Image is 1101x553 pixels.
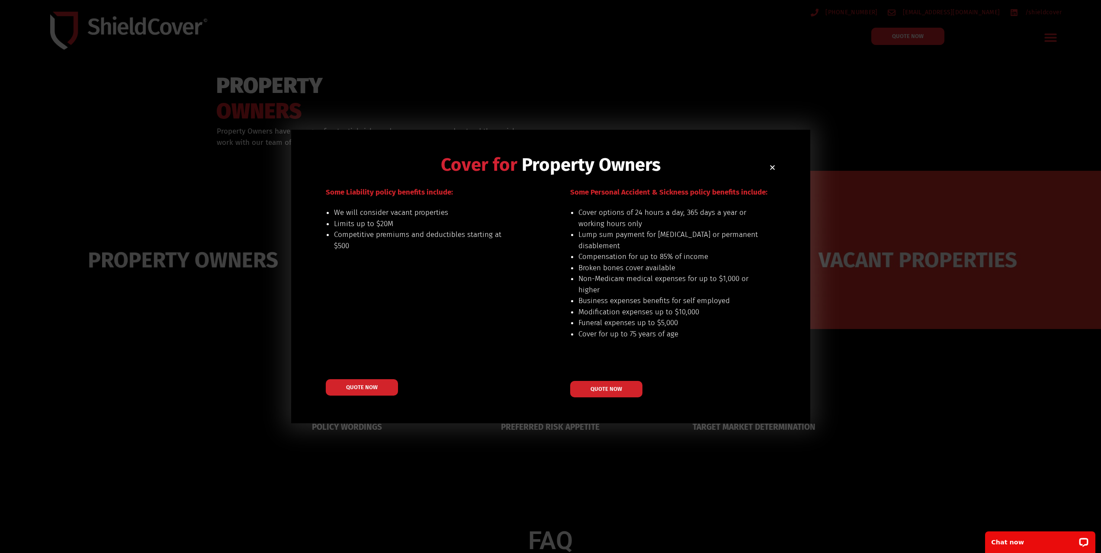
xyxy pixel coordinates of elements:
a: Close [769,164,776,171]
li: Compensation for up to 85% of income [578,251,759,262]
li: Competitive premiums and deductibles starting at $500 [334,229,514,251]
li: Business expenses benefits for self employed [578,295,759,307]
span: Some Personal Accident & Sickness policy benefits include: [570,188,767,197]
li: Lump sum payment for [MEDICAL_DATA] or permanent disablement [578,229,759,251]
li: Funeral expenses up to $5,000 [578,317,759,329]
iframe: LiveChat chat widget [979,526,1101,553]
span: Property Owners [522,154,661,176]
a: QUOTE NOW [326,379,398,396]
span: QUOTE NOW [346,384,378,390]
span: Some Liability policy benefits include: [326,188,453,197]
li: Non-Medicare medical expenses for up to $1,000 or higher [578,273,759,295]
li: Modification expenses up to $10,000 [578,307,759,318]
span: QUOTE NOW [591,386,622,392]
li: Cover options of 24 hours a day, 365 days a year or working hours only [578,207,759,229]
li: Limits up to $20M [334,218,514,230]
li: Broken bones cover available [578,262,759,274]
a: QUOTE NOW [570,381,642,397]
li: We will consider vacant properties [334,207,514,218]
span: Cover for [441,154,517,176]
li: Cover for up to 75 years of age [578,329,759,340]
